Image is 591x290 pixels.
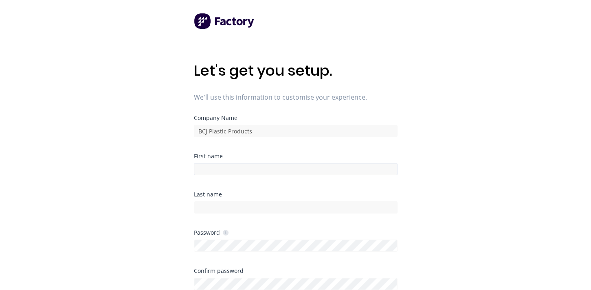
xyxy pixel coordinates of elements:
[194,92,398,102] span: We'll use this information to customise your experience.
[194,192,398,197] div: Last name
[194,13,255,29] img: Factory
[194,153,398,159] div: First name
[194,229,228,236] div: Password
[194,115,398,121] div: Company Name
[194,268,398,274] div: Confirm password
[194,62,398,79] h1: Let's get you setup.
